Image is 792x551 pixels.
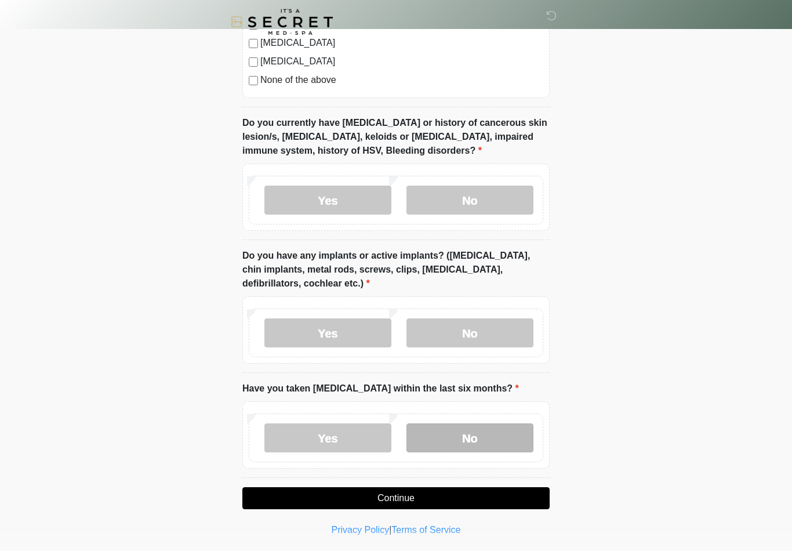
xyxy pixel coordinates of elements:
[242,487,550,509] button: Continue
[249,57,258,67] input: [MEDICAL_DATA]
[406,186,533,215] label: No
[231,9,333,35] img: It's A Secret Med Spa Logo
[406,318,533,347] label: No
[264,318,391,347] label: Yes
[260,73,543,87] label: None of the above
[249,39,258,48] input: [MEDICAL_DATA]
[264,186,391,215] label: Yes
[391,525,460,535] a: Terms of Service
[406,423,533,452] label: No
[264,423,391,452] label: Yes
[242,116,550,158] label: Do you currently have [MEDICAL_DATA] or history of cancerous skin lesion/s, [MEDICAL_DATA], keloi...
[332,525,390,535] a: Privacy Policy
[249,76,258,85] input: None of the above
[242,382,519,396] label: Have you taken [MEDICAL_DATA] within the last six months?
[389,525,391,535] a: |
[260,55,543,68] label: [MEDICAL_DATA]
[242,249,550,291] label: Do you have any implants or active implants? ([MEDICAL_DATA], chin implants, metal rods, screws, ...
